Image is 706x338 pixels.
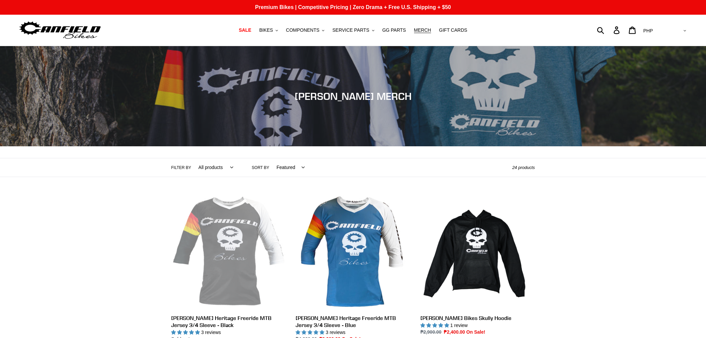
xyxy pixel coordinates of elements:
[252,165,269,171] label: Sort by
[18,20,102,41] img: Canfield Bikes
[436,26,471,35] a: GIFT CARDS
[295,90,412,102] span: [PERSON_NAME] MERCH
[414,27,431,33] span: MERCH
[382,27,406,33] span: GG PARTS
[601,23,618,37] input: Search
[171,165,191,171] label: Filter by
[283,26,328,35] button: COMPONENTS
[236,26,255,35] a: SALE
[439,27,467,33] span: GIFT CARDS
[256,26,281,35] button: BIKES
[411,26,434,35] a: MERCH
[332,27,369,33] span: SERVICE PARTS
[259,27,273,33] span: BIKES
[329,26,377,35] button: SERVICE PARTS
[379,26,409,35] a: GG PARTS
[239,27,251,33] span: SALE
[286,27,319,33] span: COMPONENTS
[512,165,535,170] span: 24 products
